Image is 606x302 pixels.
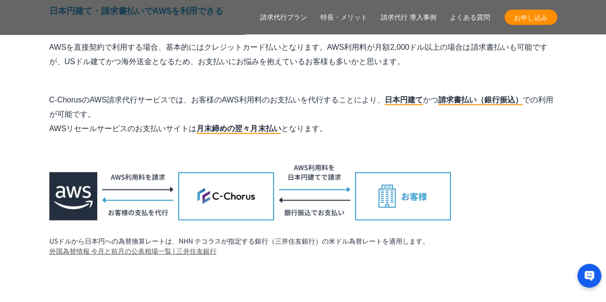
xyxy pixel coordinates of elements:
a: お申し込み [504,10,557,25]
mark: 日本円建て [385,96,423,105]
a: 請求代行 導入事例 [381,12,436,22]
p: USドルから日本円への為替換算レートは、NHN テコラスが指定する銀行（三井住友銀行）の米ドル為替レートを適用します。 [49,236,557,246]
a: 特長・メリット [320,12,367,22]
mark: 請求書払い（銀行振込） [438,96,523,105]
a: 外国為替情報 今月と前月の公表相場一覧 | 三井住友銀行 [49,246,217,256]
h4: 日本円建て・請求書払いでAWSを利用できる [49,4,557,16]
span: お申し込み [504,12,557,22]
img: 日本円建て・請求書払いでAWSを利用する支払いのフロー [49,162,451,221]
mark: 月末締めの翌々月末払い [196,124,281,134]
a: 請求代行プラン [260,12,307,22]
p: C-ChorusのAWS請求代行サービスでは、お客様のAWS利用料のお支払いを代行することにより、 かつ での利用が可能です。 AWSリセールサービスのお支払いサイトは となります。 [49,93,557,136]
a: よくある質問 [450,12,490,22]
p: AWSを直接契約で利用する場合、基本的にはクレジットカード払いとなります。AWS利用料が月額2,000ドル以上の場合は請求書払いも可能ですが、USドル建てかつ海外送金となるため、お支払いにお悩み... [49,40,557,69]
